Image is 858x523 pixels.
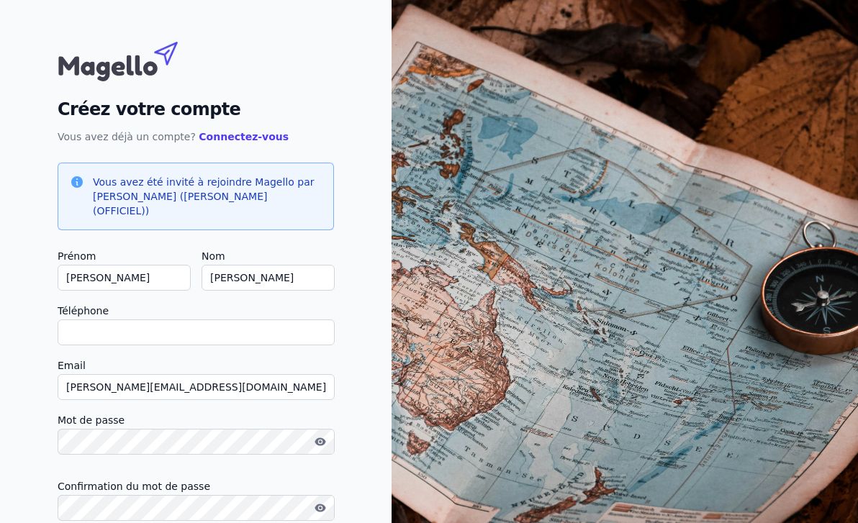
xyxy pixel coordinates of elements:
label: Mot de passe [58,411,334,429]
label: Prénom [58,247,190,265]
label: Téléphone [58,302,334,319]
label: Email [58,357,334,374]
label: Confirmation du mot de passe [58,478,334,495]
h2: Créez votre compte [58,96,334,122]
label: Nom [202,247,334,265]
img: Magello [58,35,209,85]
p: Vous avez déjà un compte? [58,128,334,145]
h3: Vous avez été invité à rejoindre Magello par [PERSON_NAME] ([PERSON_NAME] (OFFICIEL)) [93,175,322,218]
a: Connectez-vous [199,131,289,142]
